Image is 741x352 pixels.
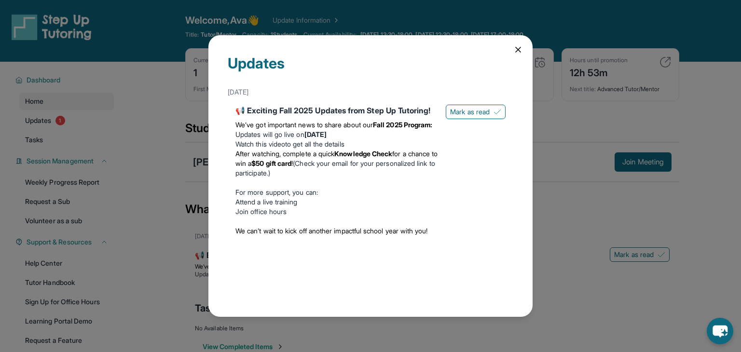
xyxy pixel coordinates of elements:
[235,121,373,129] span: We’ve got important news to share about our
[235,140,285,148] a: Watch this video
[228,54,513,83] div: Updates
[235,227,428,235] span: We can’t wait to kick off another impactful school year with you!
[304,130,327,138] strong: [DATE]
[291,159,293,167] span: !
[251,159,291,167] strong: $50 gift card
[494,108,501,116] img: Mark as read
[235,207,287,216] a: Join office hours
[334,149,392,158] strong: Knowledge Check
[235,188,438,197] p: For more support, you can:
[235,149,334,158] span: After watching, complete a quick
[373,121,432,129] strong: Fall 2025 Program:
[235,149,438,178] li: (Check your email for your personalized link to participate.)
[450,107,490,117] span: Mark as read
[235,130,438,139] li: Updates will go live on
[446,105,506,119] button: Mark as read
[235,105,438,116] div: 📢 Exciting Fall 2025 Updates from Step Up Tutoring!
[707,318,733,344] button: chat-button
[235,198,298,206] a: Attend a live training
[228,83,513,101] div: [DATE]
[235,139,438,149] li: to get all the details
